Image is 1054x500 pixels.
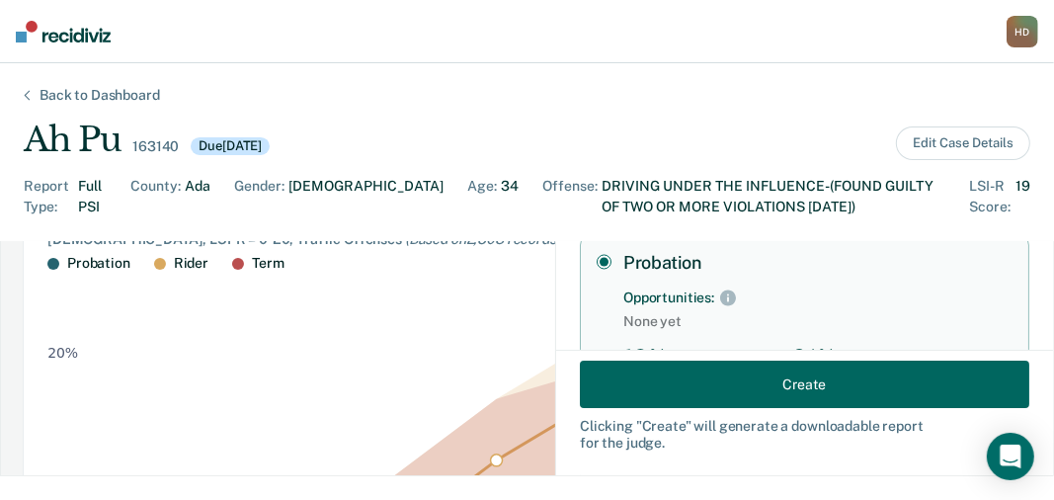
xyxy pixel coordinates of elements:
div: DRIVING UNDER THE INFLUENCE-(FOUND GUILTY OF TWO OR MORE VIOLATIONS [DATE]) [602,176,944,217]
span: (Based on 2,308 records ) [405,231,560,247]
div: 163140 [132,138,179,155]
div: Offense : [542,176,598,217]
div: Full PSI [78,176,108,217]
div: 12% [623,346,727,375]
text: 20% [47,345,78,361]
div: Opportunities: [623,290,714,306]
button: HD [1007,16,1038,47]
div: 64% [790,346,934,375]
div: [DEMOGRAPHIC_DATA] [288,176,444,217]
div: Back to Dashboard [16,87,184,104]
div: Rider [174,255,208,272]
div: Ah Pu [24,120,121,160]
div: Age : [467,176,497,217]
button: Create [580,361,1029,408]
div: Due [DATE] [191,137,270,155]
div: Term [252,255,284,272]
div: Ada [185,176,210,217]
button: Edit Case Details [896,126,1030,160]
div: County : [130,176,181,217]
div: H D [1007,16,1038,47]
div: Open Intercom Messenger [987,433,1034,480]
div: Report Type : [24,176,74,217]
div: Probation [67,255,130,272]
label: Probation [623,252,1013,274]
span: None yet [623,313,1013,330]
div: 19 [1015,176,1030,217]
img: Recidiviz [16,21,111,42]
div: Clicking " Create " will generate a downloadable report for the judge. [580,418,1029,452]
div: LSI-R Score : [969,176,1012,217]
div: Gender : [234,176,284,217]
div: 34 [501,176,519,217]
